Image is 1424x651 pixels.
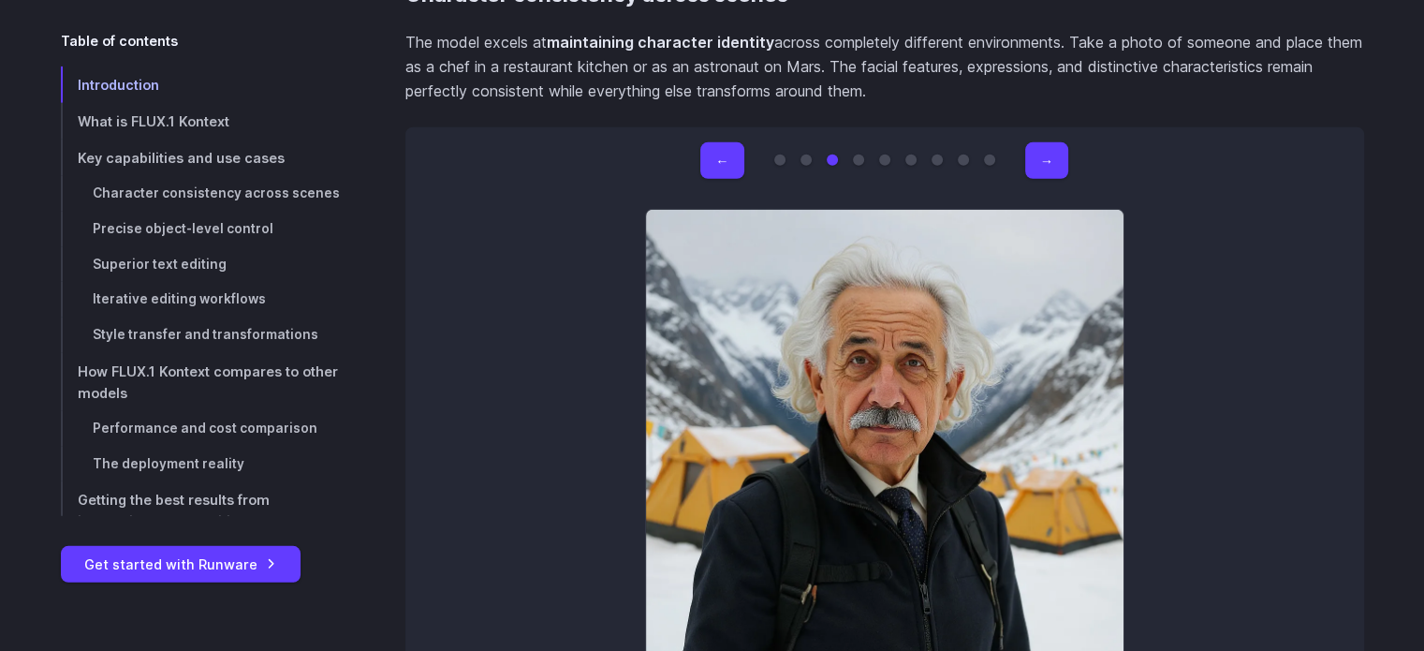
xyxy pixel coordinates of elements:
span: Iterative editing workflows [93,291,266,306]
span: Precise object-level control [93,221,273,236]
button: → [1025,142,1068,179]
a: Performance and cost comparison [61,411,345,447]
a: Introduction [61,67,345,103]
button: Go to 2 of 9 [800,155,812,166]
strong: maintaining character identity [547,33,774,52]
span: Getting the best results from instruction-based editing [78,493,270,530]
span: Performance and cost comparison [93,421,317,436]
span: Superior text editing [93,257,227,272]
a: The deployment reality [61,447,345,482]
span: Style transfer and transformations [93,327,318,342]
span: What is FLUX.1 Kontext [78,113,229,129]
button: Go to 9 of 9 [984,155,995,166]
button: ← [700,142,743,179]
a: Style transfer and transformations [61,318,345,353]
a: Get started with Runware [61,546,301,583]
a: How FLUX.1 Kontext compares to other models [61,353,345,411]
button: Go to 7 of 9 [932,155,943,166]
button: Go to 5 of 9 [879,155,890,166]
a: Character consistency across scenes [61,176,345,212]
span: Key capabilities and use cases [78,150,285,166]
a: Superior text editing [61,247,345,283]
button: Go to 8 of 9 [958,155,969,166]
a: Iterative editing workflows [61,282,345,318]
span: The deployment reality [93,456,244,471]
a: Precise object-level control [61,212,345,247]
span: How FLUX.1 Kontext compares to other models [78,363,338,401]
a: Getting the best results from instruction-based editing [61,482,345,540]
a: What is FLUX.1 Kontext [61,103,345,140]
button: Go to 6 of 9 [905,155,917,166]
span: Character consistency across scenes [93,185,340,200]
a: Key capabilities and use cases [61,140,345,176]
span: Table of contents [61,30,178,52]
button: Go to 1 of 9 [774,155,785,166]
button: Go to 4 of 9 [853,155,864,166]
button: Go to 3 of 9 [827,155,838,166]
p: The model excels at across completely different environments. Take a photo of someone and place t... [405,31,1364,103]
span: Introduction [78,77,159,93]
